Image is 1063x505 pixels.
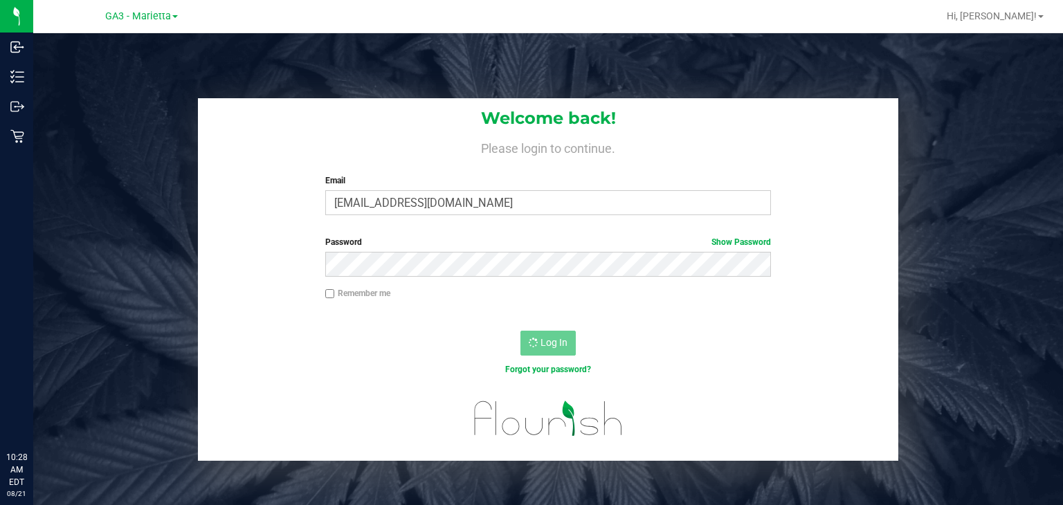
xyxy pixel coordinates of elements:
inline-svg: Outbound [10,100,24,113]
span: GA3 - Marietta [105,10,171,22]
span: Password [325,237,362,247]
inline-svg: Retail [10,129,24,143]
button: Log In [520,331,576,356]
span: Hi, [PERSON_NAME]! [947,10,1037,21]
img: flourish_logo.svg [461,390,636,446]
h1: Welcome back! [198,109,898,127]
inline-svg: Inbound [10,40,24,54]
a: Show Password [711,237,771,247]
p: 08/21 [6,488,27,499]
p: 10:28 AM EDT [6,451,27,488]
input: Remember me [325,289,335,299]
label: Remember me [325,287,390,300]
span: Log In [540,337,567,348]
a: Forgot your password? [505,365,591,374]
h4: Please login to continue. [198,138,898,155]
inline-svg: Inventory [10,70,24,84]
label: Email [325,174,772,187]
